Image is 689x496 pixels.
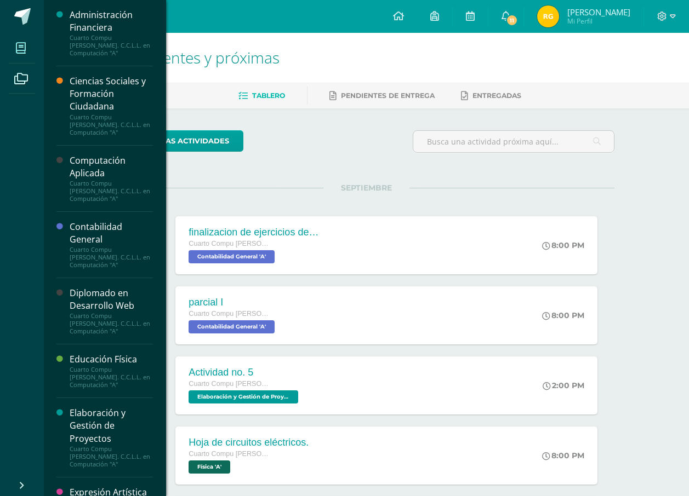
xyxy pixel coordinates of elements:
span: Elaboración y Gestión de Proyectos 'A' [189,390,298,403]
div: Educación Física [70,353,153,366]
div: 8:00 PM [542,240,584,250]
span: Cuarto Compu [PERSON_NAME]. C.C.L.L. en Computación [189,240,271,247]
div: Cuarto Compu [PERSON_NAME]. C.C.L.L. en Computación "A" [70,445,153,468]
span: Pendientes de entrega [341,91,435,100]
span: Cuarto Compu [PERSON_NAME]. C.C.L.L. en Computación [189,450,271,458]
span: Actividades recientes y próximas [57,47,280,68]
div: finalizacion de ejercicios de T gráficas, 2 firmas [189,227,320,238]
a: Educación FísicaCuarto Compu [PERSON_NAME]. C.C.L.L. en Computación "A" [70,353,153,389]
div: Cuarto Compu [PERSON_NAME]. C.C.L.L. en Computación "A" [70,312,153,335]
span: Contabilidad General 'A' [189,250,275,263]
div: parcial I [189,297,277,308]
div: Cuarto Compu [PERSON_NAME]. C.C.L.L. en Computación "A" [70,180,153,203]
a: Pendientes de entrega [329,87,435,105]
span: Cuarto Compu [PERSON_NAME]. C.C.L.L. en Computación [189,380,271,388]
span: [PERSON_NAME] [567,7,630,18]
div: Contabilidad General [70,221,153,246]
span: Física 'A' [189,460,230,474]
div: Administración Financiera [70,9,153,34]
a: Diplomado en Desarrollo WebCuarto Compu [PERSON_NAME]. C.C.L.L. en Computación "A" [70,287,153,335]
a: Contabilidad GeneralCuarto Compu [PERSON_NAME]. C.C.L.L. en Computación "A" [70,221,153,269]
a: todas las Actividades [118,130,243,152]
div: Cuarto Compu [PERSON_NAME]. C.C.L.L. en Computación "A" [70,366,153,389]
img: 4bdc64d4382e1202ccde2b187697ea59.png [537,5,559,27]
span: Tablero [252,91,285,100]
div: Hoja de circuitos eléctricos. [189,437,309,448]
span: Entregadas [472,91,521,100]
span: Contabilidad General 'A' [189,320,275,333]
a: Tablero [238,87,285,105]
a: Administración FinancieraCuarto Compu [PERSON_NAME]. C.C.L.L. en Computación "A" [70,9,153,57]
div: Cuarto Compu [PERSON_NAME]. C.C.L.L. en Computación "A" [70,34,153,57]
div: Actividad no. 5 [189,367,301,378]
div: 2:00 PM [543,380,584,390]
input: Busca una actividad próxima aquí... [413,131,614,152]
span: Mi Perfil [567,16,630,26]
span: SEPTIEMBRE [323,183,409,193]
div: Cuarto Compu [PERSON_NAME]. C.C.L.L. en Computación "A" [70,246,153,269]
a: Elaboración y Gestión de ProyectosCuarto Compu [PERSON_NAME]. C.C.L.L. en Computación "A" [70,407,153,468]
span: Cuarto Compu [PERSON_NAME]. C.C.L.L. en Computación [189,310,271,318]
div: Elaboración y Gestión de Proyectos [70,407,153,445]
div: Cuarto Compu [PERSON_NAME]. C.C.L.L. en Computación "A" [70,113,153,136]
a: Entregadas [461,87,521,105]
a: Ciencias Sociales y Formación CiudadanaCuarto Compu [PERSON_NAME]. C.C.L.L. en Computación "A" [70,75,153,136]
div: 8:00 PM [542,310,584,320]
span: 11 [506,14,518,26]
div: 8:00 PM [542,451,584,460]
div: Diplomado en Desarrollo Web [70,287,153,312]
a: Computación AplicadaCuarto Compu [PERSON_NAME]. C.C.L.L. en Computación "A" [70,154,153,203]
div: Computación Aplicada [70,154,153,180]
div: Ciencias Sociales y Formación Ciudadana [70,75,153,113]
